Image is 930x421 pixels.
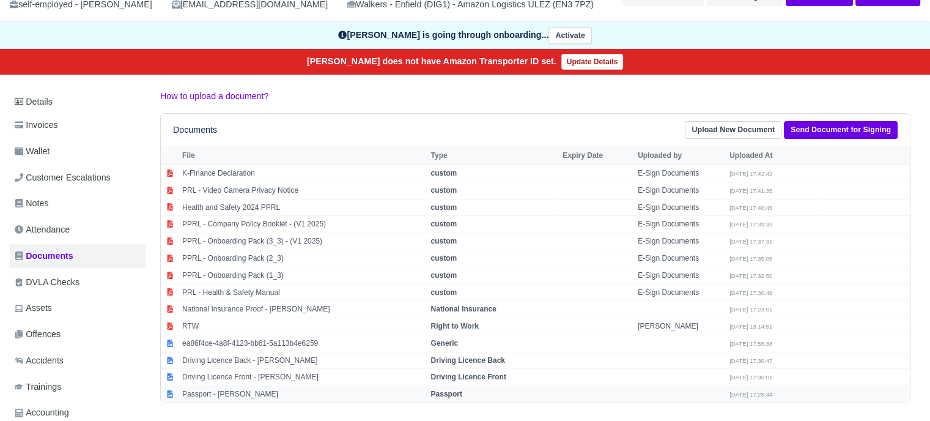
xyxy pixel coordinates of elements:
td: National Insurance Proof - [PERSON_NAME] [179,301,427,318]
small: [DATE] 17:40:45 [729,204,772,211]
span: Customer Escalations [15,171,111,185]
small: [DATE] 17:30:49 [729,289,772,296]
th: Expiry Date [559,146,635,165]
a: Trainings [10,375,146,399]
small: [DATE] 17:42:42 [729,170,772,177]
td: PPRL - Onboarding Pack (1_3) [179,267,427,284]
small: [DATE] 17:30:47 [729,357,772,364]
th: Uploaded by [635,146,726,165]
td: E-Sign Documents [635,165,726,182]
td: ea86f4ce-4a8f-4123-bb61-5a113b4e6259 [179,335,427,352]
a: Documents [10,244,146,268]
td: PPRL - Company Policy Booklet - (V1 2025) [179,216,427,233]
span: Notes [15,196,48,210]
td: E-Sign Documents [635,182,726,199]
a: Attendance [10,218,146,242]
td: PRL - Video Camera Privacy Notice [179,182,427,199]
small: [DATE] 17:41:35 [729,187,772,194]
strong: Driving Licence Front [430,373,506,381]
small: [DATE] 13:14:51 [729,323,772,330]
strong: Right to Work [430,322,478,330]
span: Offences [15,327,61,341]
td: K-Finance Declaration [179,165,427,182]
td: Health and Safety 2024 PPRL [179,199,427,216]
strong: Generic [430,339,458,348]
span: Accounting [15,406,69,420]
span: Assets [15,301,52,315]
span: Invoices [15,118,57,132]
h6: Documents [173,125,217,135]
a: Assets [10,296,146,320]
a: Invoices [10,113,146,137]
td: PPRL - Onboarding Pack (3_3) - (V1 2025) [179,233,427,250]
strong: Passport [430,390,462,398]
a: Upload New Document [685,121,781,139]
small: [DATE] 17:28:44 [729,391,772,398]
strong: custom [430,271,457,280]
td: E-Sign Documents [635,216,726,233]
span: DVLA Checks [15,275,79,289]
span: Wallet [15,144,50,158]
button: Activate [548,27,591,45]
td: [PERSON_NAME] [635,318,726,335]
a: DVLA Checks [10,270,146,294]
small: [DATE] 17:39:33 [729,221,772,228]
span: Documents [15,249,73,263]
td: E-Sign Documents [635,250,726,267]
td: E-Sign Documents [635,284,726,301]
a: Wallet [10,140,146,163]
td: E-Sign Documents [635,199,726,216]
a: Details [10,91,146,113]
strong: custom [430,288,457,297]
td: PRL - Health & Safety Manual [179,284,427,301]
th: Uploaded At [726,146,818,165]
small: [DATE] 17:55:38 [729,340,772,347]
strong: custom [430,186,457,195]
strong: Driving Licence Back [430,356,504,365]
span: Trainings [15,380,61,394]
td: PPRL - Onboarding Pack (2_3) [179,250,427,267]
strong: custom [430,169,457,177]
a: Offences [10,322,146,346]
td: RTW [179,318,427,335]
td: E-Sign Documents [635,267,726,284]
td: Driving Licence Front - [PERSON_NAME] [179,369,427,386]
strong: custom [430,237,457,245]
a: Notes [10,192,146,215]
small: [DATE] 17:32:50 [729,272,772,279]
a: Customer Escalations [10,166,146,190]
strong: custom [430,220,457,228]
td: Passport - [PERSON_NAME] [179,386,427,403]
small: [DATE] 17:23:01 [729,306,772,313]
strong: custom [430,203,457,212]
a: How to upload a document? [160,91,268,101]
strong: National Insurance [430,305,496,313]
iframe: Chat Widget [869,362,930,421]
small: [DATE] 17:30:01 [729,374,772,381]
a: Send Document for Signing [784,121,898,139]
td: Driving Licence Back - [PERSON_NAME] [179,352,427,369]
th: Type [427,146,559,165]
small: [DATE] 17:37:31 [729,238,772,245]
a: Update Details [561,54,623,70]
td: E-Sign Documents [635,233,726,250]
th: File [179,146,427,165]
a: Accidents [10,349,146,373]
span: Attendance [15,223,70,237]
span: Accidents [15,354,64,368]
strong: custom [430,254,457,263]
small: [DATE] 17:35:05 [729,255,772,262]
